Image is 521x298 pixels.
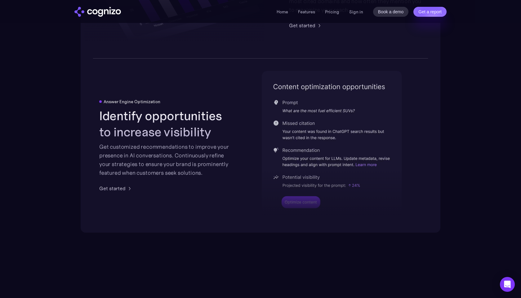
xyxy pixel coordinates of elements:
a: Sign in [349,8,363,15]
h2: Identify opportunities to increase visibility [99,108,232,140]
a: Get started [99,185,133,192]
a: Features [298,9,315,15]
div: Get customized recommendations to improve your presence in AI conversations. Continuously refine ... [99,142,232,177]
a: Home [277,9,288,15]
a: Pricing [325,9,339,15]
a: Get started [289,22,323,29]
a: Get a report [413,7,447,17]
div: Open Intercom Messenger [500,277,515,292]
div: Answer Engine Optimization [104,99,160,104]
a: home [74,7,121,17]
div: Get started [289,22,315,29]
img: content optimization for LLMs [262,71,402,220]
div: Get started [99,185,126,192]
a: Book a demo [373,7,409,17]
img: cognizo logo [74,7,121,17]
